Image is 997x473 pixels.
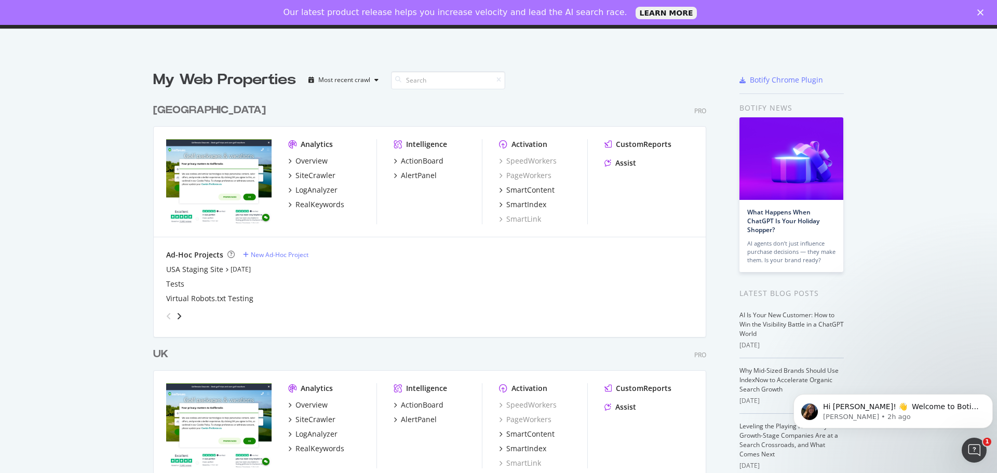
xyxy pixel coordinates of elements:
[615,158,636,168] div: Assist
[162,308,176,325] div: angle-left
[694,106,706,115] div: Pro
[506,443,546,454] div: SmartIndex
[295,400,328,410] div: Overview
[604,139,671,150] a: CustomReports
[288,443,344,454] a: RealKeywords
[391,71,505,89] input: Search
[288,156,328,166] a: Overview
[166,293,253,304] a: Virtual Robots.txt Testing
[747,208,819,234] a: What Happens When ChatGPT Is Your Holiday Shopper?
[499,199,546,210] a: SmartIndex
[176,311,183,321] div: angle-right
[739,75,823,85] a: Botify Chrome Plugin
[750,75,823,85] div: Botify Chrome Plugin
[499,185,555,195] a: SmartContent
[166,264,223,275] a: USA Staging Site
[604,383,671,394] a: CustomReports
[318,77,370,83] div: Most recent crawl
[295,443,344,454] div: RealKeywords
[401,414,437,425] div: AlertPanel
[401,400,443,410] div: ActionBoard
[604,158,636,168] a: Assist
[739,461,844,470] div: [DATE]
[739,396,844,406] div: [DATE]
[739,117,843,200] img: What Happens When ChatGPT Is Your Holiday Shopper?
[616,383,671,394] div: CustomReports
[789,372,997,445] iframe: Intercom notifications message
[499,214,541,224] a: SmartLink
[301,139,333,150] div: Analytics
[288,400,328,410] a: Overview
[977,9,988,16] div: Close
[499,170,551,181] a: PageWorkers
[506,429,555,439] div: SmartContent
[288,199,344,210] a: RealKeywords
[166,250,223,260] div: Ad-Hoc Projects
[604,402,636,412] a: Assist
[747,239,836,264] div: AI agents don’t just influence purchase decisions — they make them. Is your brand ready?
[694,350,706,359] div: Pro
[739,366,839,394] a: Why Mid-Sized Brands Should Use IndexNow to Accelerate Organic Search Growth
[153,347,172,362] a: UK
[153,103,270,118] a: [GEOGRAPHIC_DATA]
[406,383,447,394] div: Intelligence
[511,139,547,150] div: Activation
[616,139,671,150] div: CustomReports
[499,443,546,454] a: SmartIndex
[394,400,443,410] a: ActionBoard
[284,7,627,18] div: Our latest product release helps you increase velocity and lead the AI search race.
[288,185,338,195] a: LogAnalyzer
[499,458,541,468] a: SmartLink
[295,170,335,181] div: SiteCrawler
[394,156,443,166] a: ActionBoard
[231,265,251,274] a: [DATE]
[251,250,308,259] div: New Ad-Hoc Project
[511,383,547,394] div: Activation
[499,429,555,439] a: SmartContent
[739,102,844,114] div: Botify news
[153,70,296,90] div: My Web Properties
[406,139,447,150] div: Intelligence
[401,170,437,181] div: AlertPanel
[506,185,555,195] div: SmartContent
[962,438,987,463] iframe: Intercom live chat
[166,279,184,289] a: Tests
[394,170,437,181] a: AlertPanel
[301,383,333,394] div: Analytics
[739,288,844,299] div: Latest Blog Posts
[304,72,383,88] button: Most recent crawl
[288,429,338,439] a: LogAnalyzer
[153,347,168,362] div: UK
[288,414,335,425] a: SiteCrawler
[166,383,272,467] img: www.golfbreaks.com/en-gb/
[506,199,546,210] div: SmartIndex
[295,156,328,166] div: Overview
[739,341,844,350] div: [DATE]
[499,400,557,410] a: SpeedWorkers
[401,156,443,166] div: ActionBoard
[739,310,844,338] a: AI Is Your New Customer: How to Win the Visibility Battle in a ChatGPT World
[295,429,338,439] div: LogAnalyzer
[499,414,551,425] a: PageWorkers
[499,156,557,166] a: SpeedWorkers
[394,414,437,425] a: AlertPanel
[243,250,308,259] a: New Ad-Hoc Project
[636,7,697,19] a: LEARN MORE
[615,402,636,412] div: Assist
[166,139,272,223] img: www.golfbreaks.com/en-us/
[295,199,344,210] div: RealKeywords
[153,103,266,118] div: [GEOGRAPHIC_DATA]
[295,414,335,425] div: SiteCrawler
